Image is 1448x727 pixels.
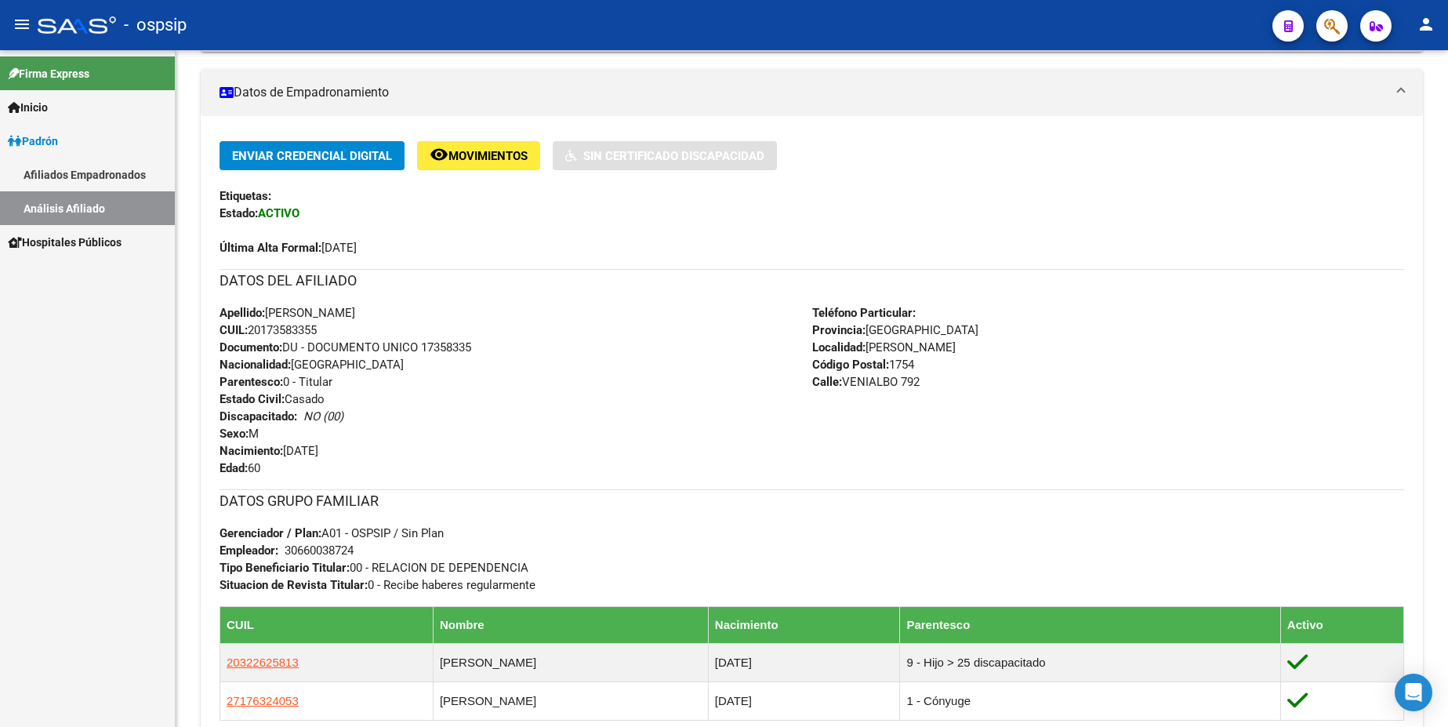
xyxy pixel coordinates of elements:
[812,375,920,389] span: VENIALBO 792
[220,409,297,423] strong: Discapacitado:
[220,241,321,255] strong: Última Alta Formal:
[8,133,58,150] span: Padrón
[220,561,528,575] span: 00 - RELACION DE DEPENDENCIA
[220,526,444,540] span: A01 - OSPSIP / Sin Plan
[220,543,278,558] strong: Empleador:
[220,606,434,643] th: CUIL
[1280,606,1403,643] th: Activo
[220,206,258,220] strong: Estado:
[220,578,535,592] span: 0 - Recibe haberes regularmente
[8,65,89,82] span: Firma Express
[220,375,332,389] span: 0 - Titular
[1417,15,1435,34] mat-icon: person
[812,306,916,320] strong: Teléfono Particular:
[232,149,392,163] span: Enviar Credencial Digital
[220,375,283,389] strong: Parentesco:
[201,69,1423,116] mat-expansion-panel-header: Datos de Empadronamiento
[220,358,404,372] span: [GEOGRAPHIC_DATA]
[430,145,448,164] mat-icon: remove_red_eye
[900,606,1280,643] th: Parentesco
[220,392,285,406] strong: Estado Civil:
[220,561,350,575] strong: Tipo Beneficiario Titular:
[220,444,318,458] span: [DATE]
[812,323,866,337] strong: Provincia:
[433,682,708,720] td: [PERSON_NAME]
[220,306,265,320] strong: Apellido:
[124,8,187,42] span: - ospsip
[220,323,317,337] span: 20173583355
[258,206,299,220] strong: ACTIVO
[1395,674,1432,711] div: Open Intercom Messenger
[285,542,354,559] div: 30660038724
[220,490,1404,512] h3: DATOS GRUPO FAMILIAR
[708,643,900,682] td: [DATE]
[433,606,708,643] th: Nombre
[220,578,368,592] strong: Situacion de Revista Titular:
[220,323,248,337] strong: CUIL:
[708,606,900,643] th: Nacimiento
[220,84,1385,101] mat-panel-title: Datos de Empadronamiento
[812,375,842,389] strong: Calle:
[220,526,321,540] strong: Gerenciador / Plan:
[812,358,889,372] strong: Código Postal:
[583,149,764,163] span: Sin Certificado Discapacidad
[220,461,260,475] span: 60
[220,270,1404,292] h3: DATOS DEL AFILIADO
[220,392,325,406] span: Casado
[812,323,978,337] span: [GEOGRAPHIC_DATA]
[812,358,914,372] span: 1754
[13,15,31,34] mat-icon: menu
[220,461,248,475] strong: Edad:
[433,643,708,682] td: [PERSON_NAME]
[220,306,355,320] span: [PERSON_NAME]
[448,149,528,163] span: Movimientos
[8,234,122,251] span: Hospitales Públicos
[303,409,343,423] i: NO (00)
[220,189,271,203] strong: Etiquetas:
[220,141,405,170] button: Enviar Credencial Digital
[417,141,540,170] button: Movimientos
[812,340,956,354] span: [PERSON_NAME]
[900,643,1280,682] td: 9 - Hijo > 25 discapacitado
[812,340,866,354] strong: Localidad:
[220,444,283,458] strong: Nacimiento:
[900,682,1280,720] td: 1 - Cónyuge
[220,427,259,441] span: M
[227,656,299,669] span: 20322625813
[220,427,249,441] strong: Sexo:
[220,340,471,354] span: DU - DOCUMENTO UNICO 17358335
[8,99,48,116] span: Inicio
[227,694,299,707] span: 27176324053
[220,340,282,354] strong: Documento:
[220,241,357,255] span: [DATE]
[708,682,900,720] td: [DATE]
[220,358,291,372] strong: Nacionalidad:
[553,141,777,170] button: Sin Certificado Discapacidad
